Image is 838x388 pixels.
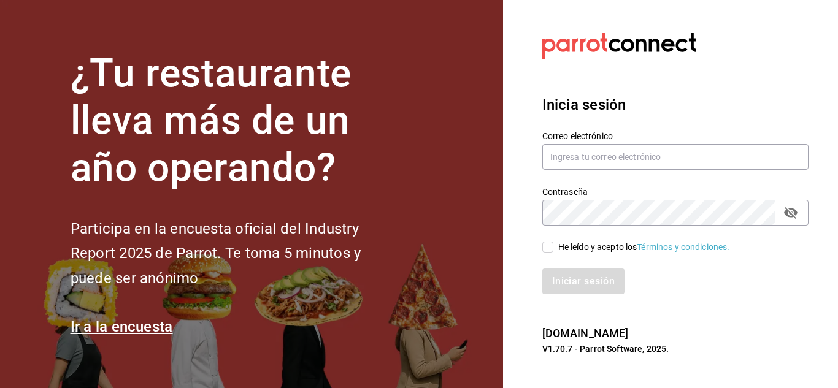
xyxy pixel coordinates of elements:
label: Contraseña [542,188,809,196]
p: V1.70.7 - Parrot Software, 2025. [542,343,809,355]
a: [DOMAIN_NAME] [542,327,629,340]
a: Ir a la encuesta [71,318,173,335]
label: Correo electrónico [542,132,809,140]
input: Ingresa tu correo electrónico [542,144,809,170]
button: passwordField [780,202,801,223]
h3: Inicia sesión [542,94,809,116]
a: Términos y condiciones. [637,242,729,252]
h2: Participa en la encuesta oficial del Industry Report 2025 de Parrot. Te toma 5 minutos y puede se... [71,216,402,291]
div: He leído y acepto los [558,241,730,254]
h1: ¿Tu restaurante lleva más de un año operando? [71,50,402,191]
